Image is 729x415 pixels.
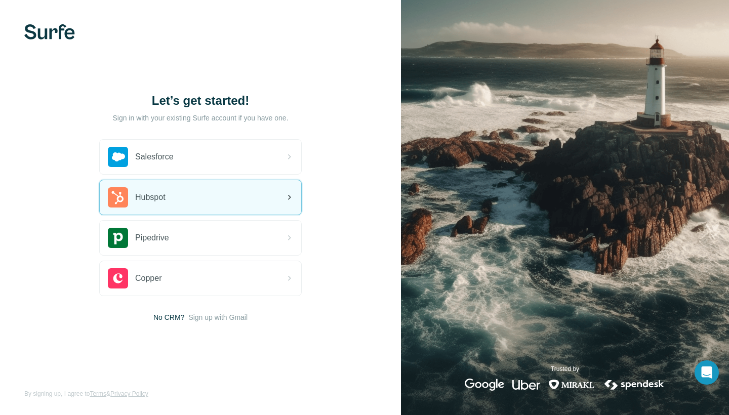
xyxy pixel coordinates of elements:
[135,232,169,244] span: Pipedrive
[112,113,288,123] p: Sign in with your existing Surfe account if you have one.
[188,312,248,322] button: Sign up with Gmail
[108,268,128,288] img: copper's logo
[603,379,666,391] img: spendesk's logo
[90,390,106,397] a: Terms
[135,272,161,284] span: Copper
[24,389,148,398] span: By signing up, I agree to &
[135,191,166,203] span: Hubspot
[24,24,75,39] img: Surfe's logo
[135,151,174,163] span: Salesforce
[465,379,504,391] img: google's logo
[108,187,128,207] img: hubspot's logo
[110,390,148,397] a: Privacy Policy
[153,312,184,322] span: No CRM?
[108,147,128,167] img: salesforce's logo
[551,364,579,373] p: Trusted by
[108,228,128,248] img: pipedrive's logo
[512,379,540,391] img: uber's logo
[548,379,595,391] img: mirakl's logo
[695,360,719,385] div: Open Intercom Messenger
[99,93,302,109] h1: Let’s get started!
